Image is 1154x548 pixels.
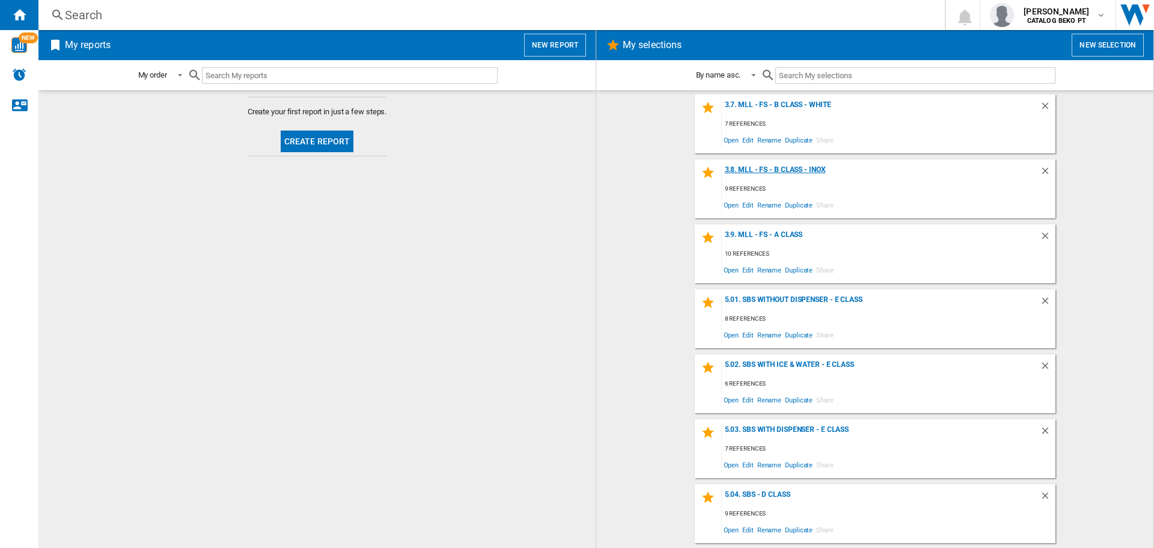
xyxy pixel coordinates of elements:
span: Share [814,132,835,148]
span: Create your first report in just a few steps. [248,106,387,117]
span: Duplicate [783,457,814,473]
span: Edit [740,392,756,408]
div: Delete [1040,425,1055,442]
span: Share [814,457,835,473]
div: 5.02. SBS with Ice & Water - E Class [722,360,1040,377]
div: 7 references [722,442,1055,457]
button: New report [524,34,586,57]
div: 3.9. MLL - FS - A Class [722,230,1040,247]
input: Search My selections [775,67,1055,84]
span: Open [722,392,741,408]
span: Share [814,522,835,538]
span: Duplicate [783,197,814,213]
span: Rename [756,197,783,213]
span: NEW [19,32,38,43]
span: Share [814,392,835,408]
span: Share [814,327,835,343]
div: Delete [1040,490,1055,506]
span: Edit [740,457,756,473]
button: Create report [281,131,354,152]
span: Rename [756,457,783,473]
div: By name asc. [696,70,741,79]
span: Duplicate [783,262,814,278]
span: Rename [756,262,783,278]
span: Edit [740,197,756,213]
span: Open [722,327,741,343]
div: Delete [1040,295,1055,312]
img: profile.jpg [990,3,1014,27]
span: Open [722,262,741,278]
span: Edit [740,327,756,343]
div: 3.8. MLL - FS - B Class - Inox [722,165,1040,182]
div: 8 references [722,312,1055,327]
span: Share [814,197,835,213]
div: 6 references [722,377,1055,392]
div: Delete [1040,360,1055,377]
div: 9 references [722,182,1055,197]
div: 9 references [722,506,1055,522]
span: Edit [740,262,756,278]
div: 7 references [722,117,1055,132]
h2: My selections [620,34,684,57]
span: Duplicate [783,132,814,148]
div: 10 references [722,247,1055,262]
div: 5.04. SBS - D Class [722,490,1040,506]
div: 3.7. MLL - FS - B Class - White [722,100,1040,117]
span: Edit [740,522,756,538]
span: Open [722,132,741,148]
span: Rename [756,522,783,538]
span: Rename [756,327,783,343]
b: CATALOG BEKO PT [1027,17,1086,25]
div: Delete [1040,165,1055,182]
div: Search [65,7,914,23]
div: 5.03. SBS with Dispenser - E Class [722,425,1040,442]
div: My order [138,70,167,79]
span: Open [722,197,741,213]
img: wise-card.svg [11,37,27,53]
span: [PERSON_NAME] [1024,5,1089,17]
h2: My reports [63,34,113,57]
span: Share [814,262,835,278]
span: Duplicate [783,522,814,538]
span: Duplicate [783,392,814,408]
img: alerts-logo.svg [12,67,26,82]
input: Search My reports [202,67,498,84]
span: Rename [756,392,783,408]
span: Edit [740,132,756,148]
span: Open [722,522,741,538]
span: Open [722,457,741,473]
div: Delete [1040,100,1055,117]
span: Duplicate [783,327,814,343]
span: Rename [756,132,783,148]
button: New selection [1072,34,1144,57]
div: 5.01. SBS without Dispenser - E Class [722,295,1040,312]
div: Delete [1040,230,1055,247]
